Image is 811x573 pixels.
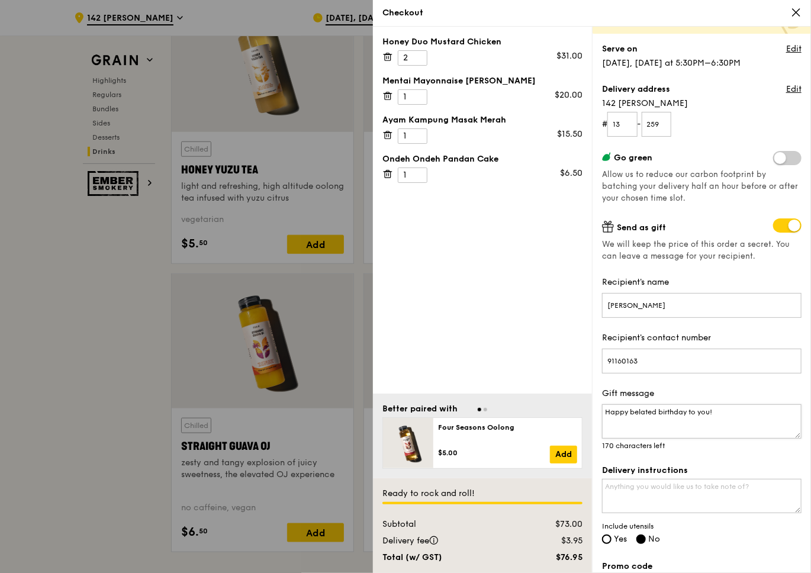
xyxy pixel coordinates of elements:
div: Subtotal [375,519,518,530]
div: $76.95 [518,552,590,564]
input: Yes [602,535,612,544]
span: Include utensils [602,522,802,531]
div: $20.00 [555,89,582,101]
div: 170 characters left [602,441,802,450]
label: Recipient's name [602,276,802,288]
div: Mentai Mayonnaise [PERSON_NAME] [382,75,582,87]
div: Total (w/ GST) [375,552,518,564]
div: $6.50 [560,168,582,179]
label: Gift message [602,388,802,400]
span: Go to slide 1 [478,408,481,411]
div: $3.95 [518,535,590,547]
span: Go to slide 2 [484,408,487,411]
div: $31.00 [556,50,582,62]
a: Add [550,446,577,463]
span: Yes [614,534,627,544]
label: Delivery instructions [602,465,802,477]
div: Four Seasons Oolong [438,423,577,432]
div: Honey Duo Mustard Chicken [382,36,582,48]
div: Ayam Kampung Masak Merah [382,114,582,126]
span: [DATE], [DATE] at 5:30PM–6:30PM [602,58,741,68]
span: Send as gift [617,223,666,233]
div: Checkout [382,7,802,19]
span: Allow us to reduce our carbon footprint by batching your delivery half an hour before or after yo... [602,170,798,203]
input: Enter your recipient's name [602,293,802,318]
div: Delivery fee [375,535,518,547]
label: Promo code [602,561,802,572]
span: We will keep the price of this order a secret. You can leave a message for your recipient. [602,239,802,262]
label: Serve on [602,43,638,55]
form: # - [602,112,802,137]
input: Unit [642,112,672,137]
span: No [648,534,660,544]
span: 142 [PERSON_NAME] [602,98,802,110]
div: Ready to rock and roll! [382,488,582,500]
label: Delivery address [602,83,670,95]
input: No [636,535,646,544]
input: Enter your recipient's contact number [602,349,802,374]
span: Go green [614,153,652,163]
a: Edit [786,83,802,95]
div: $73.00 [518,519,590,530]
div: Better paired with [382,403,458,415]
div: $5.00 [438,448,550,458]
div: Ondeh Ondeh Pandan Cake [382,153,582,165]
input: Floor [607,112,638,137]
label: Recipient's contact number [602,332,802,344]
div: $15.50 [557,128,582,140]
a: Edit [786,43,802,55]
